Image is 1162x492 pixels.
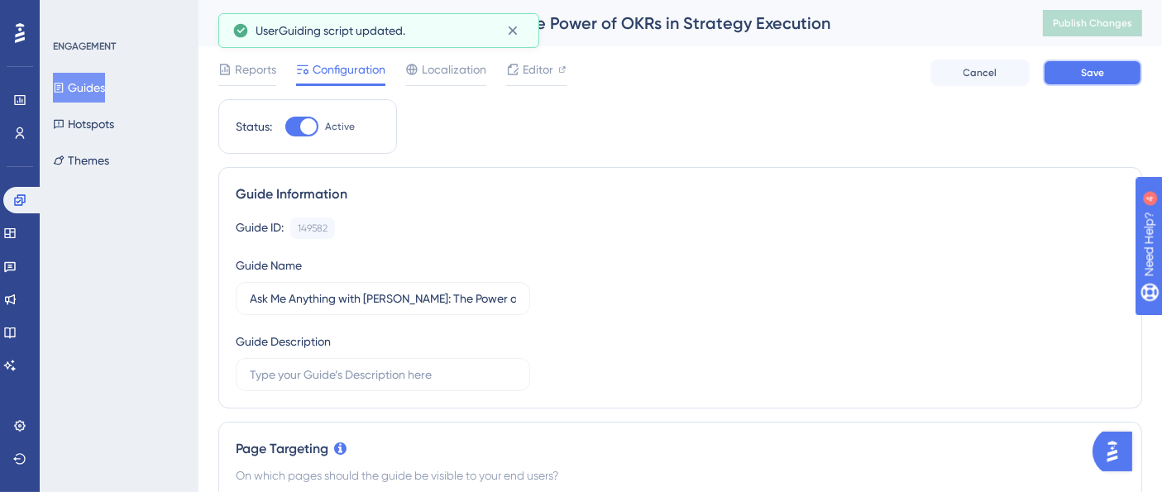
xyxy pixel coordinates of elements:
div: Guide Name [236,256,302,275]
button: Publish Changes [1043,10,1142,36]
iframe: UserGuiding AI Assistant Launcher [1093,427,1142,476]
input: Type your Guide’s Name here [250,289,516,308]
div: ENGAGEMENT [53,40,116,53]
button: Cancel [930,60,1030,86]
span: Save [1081,66,1104,79]
div: On which pages should the guide be visible to your end users? [236,466,1125,485]
div: Ask Me Anything with [PERSON_NAME]: The Power of OKRs in Strategy Execution [218,12,1002,35]
span: Publish Changes [1053,17,1132,30]
button: Themes [53,146,109,175]
span: Configuration [313,60,385,79]
input: Type your Guide’s Description here [250,365,516,384]
div: Guide Information [236,184,1125,204]
span: UserGuiding script updated. [256,21,405,41]
div: 4 [115,8,120,21]
div: Guide ID: [236,217,284,239]
span: Active [325,120,355,133]
div: 149582 [298,222,328,235]
span: Localization [422,60,486,79]
span: Need Help? [39,4,103,24]
span: Reports [235,60,276,79]
div: Guide Description [236,332,331,351]
div: Page Targeting [236,439,1125,459]
span: Cancel [964,66,997,79]
div: Status: [236,117,272,136]
button: Save [1043,60,1142,86]
button: Hotspots [53,109,114,139]
span: Editor [523,60,553,79]
button: Guides [53,73,105,103]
